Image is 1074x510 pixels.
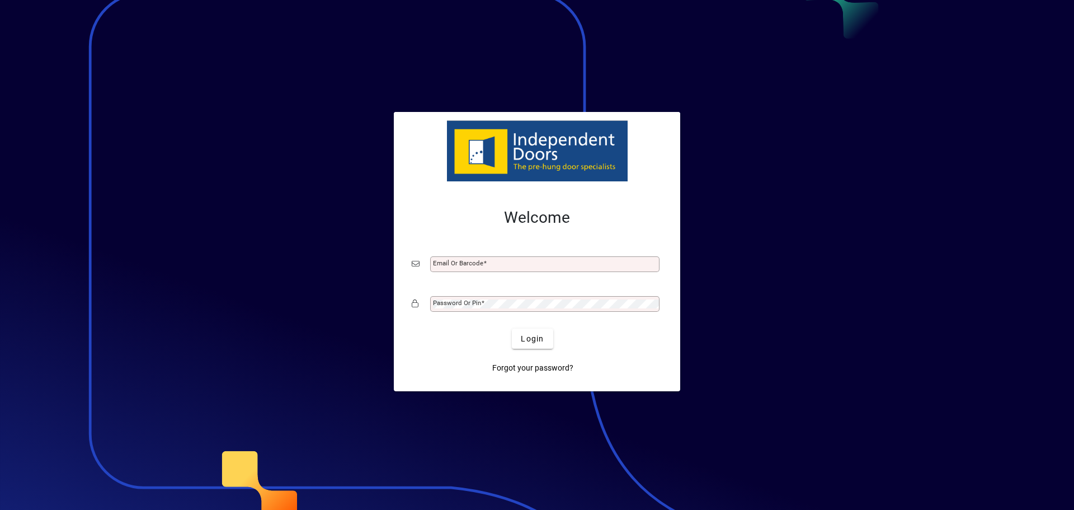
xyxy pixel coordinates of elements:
[412,208,662,227] h2: Welcome
[492,362,573,374] span: Forgot your password?
[512,329,553,349] button: Login
[521,333,544,345] span: Login
[488,358,578,378] a: Forgot your password?
[433,299,481,307] mat-label: Password or Pin
[433,259,483,267] mat-label: Email or Barcode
